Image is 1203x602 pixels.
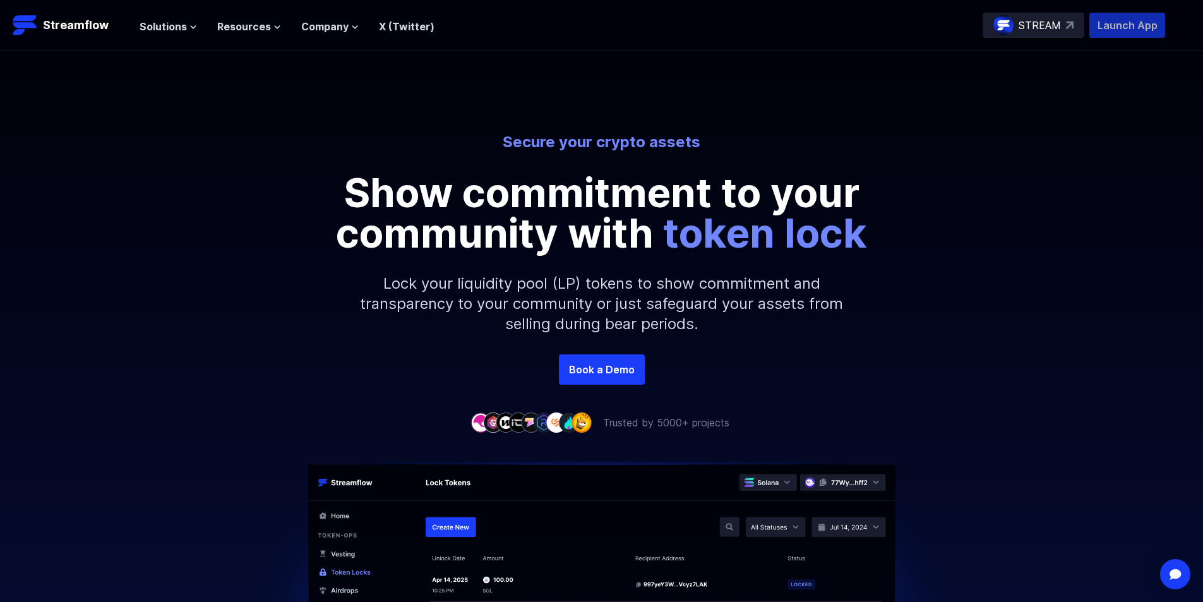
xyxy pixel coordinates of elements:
p: Trusted by 5000+ projects [603,415,729,430]
img: company-7 [546,412,566,432]
p: STREAM [1019,18,1061,33]
span: token lock [663,208,867,257]
img: top-right-arrow.svg [1066,21,1074,29]
img: company-2 [483,412,503,432]
span: Solutions [140,19,187,34]
p: Secure your crypto assets [252,132,952,152]
div: Open Intercom Messenger [1160,559,1190,589]
img: company-6 [534,412,554,432]
a: X (Twitter) [379,20,434,33]
button: Resources [217,19,281,34]
a: Streamflow [13,13,127,38]
p: Streamflow [43,16,109,34]
button: Launch App [1089,13,1165,38]
img: company-8 [559,412,579,432]
img: company-3 [496,412,516,432]
span: Company [301,19,349,34]
a: STREAM [983,13,1084,38]
img: company-1 [470,412,491,432]
img: Streamflow Logo [13,13,38,38]
button: Solutions [140,19,197,34]
p: Show commitment to your community with [318,172,886,253]
a: Book a Demo [559,354,645,385]
span: Resources [217,19,271,34]
img: company-9 [572,412,592,432]
img: company-4 [508,412,529,432]
img: streamflow-logo-circle.png [993,15,1014,35]
p: Lock your liquidity pool (LP) tokens to show commitment and transparency to your community or jus... [330,253,873,354]
img: company-5 [521,412,541,432]
button: Company [301,19,359,34]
